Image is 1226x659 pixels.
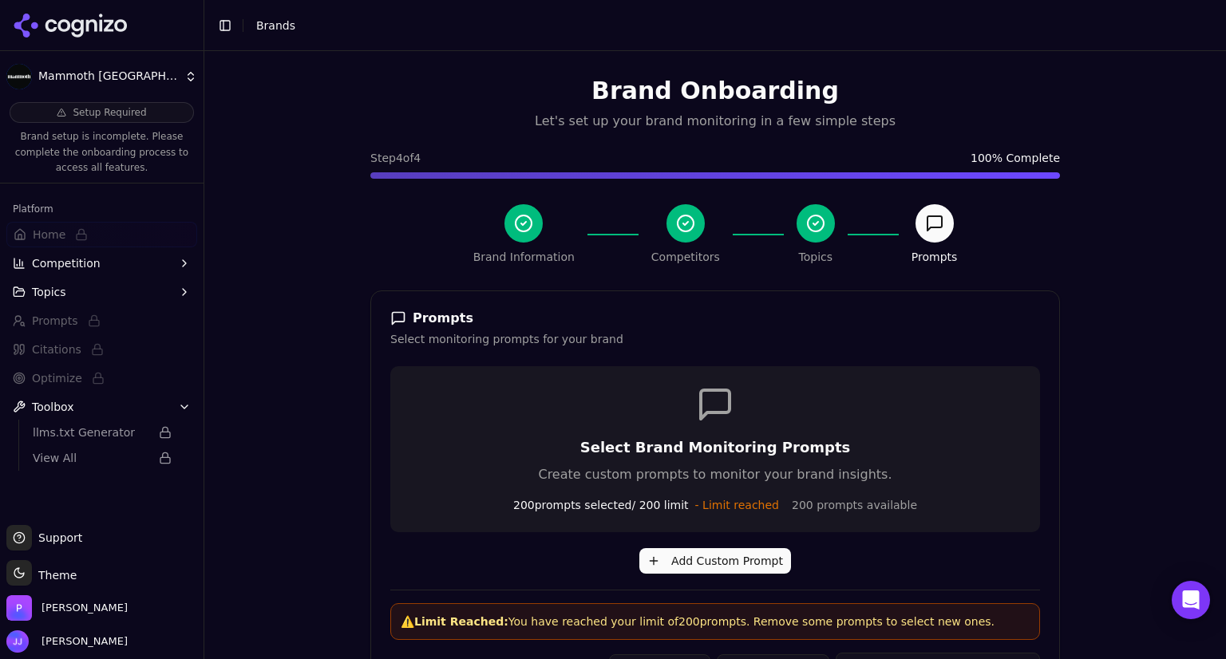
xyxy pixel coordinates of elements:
span: llms.txt Generator [33,424,149,440]
span: - Limit reached [695,499,779,511]
nav: breadcrumb [256,18,295,34]
p: ⚠️ You have reached your limit of 200 prompts. Remove some prompts to select new ones. [401,614,1030,629]
img: Jen Jones [6,630,29,653]
div: Brand Information [473,249,575,265]
span: Competition [32,255,101,271]
span: Mammoth [GEOGRAPHIC_DATA] [38,69,178,84]
span: Brands [256,19,295,32]
p: Create custom prompts to monitor your brand insights. [409,465,1021,484]
span: Support [32,530,82,546]
p: Brand setup is incomplete. Please complete the onboarding process to access all features. [10,129,194,176]
span: 200 prompts selected / 200 limit [513,497,779,513]
span: Citations [32,341,81,357]
img: Mammoth NY [6,64,32,89]
span: Theme [32,569,77,582]
span: 200 prompts available [792,497,917,513]
img: Perrill [6,595,32,621]
span: View All [33,450,149,466]
div: Prompts [390,310,1040,326]
span: Prompts [32,313,78,329]
p: Let's set up your brand monitoring in a few simple steps [370,112,1060,131]
h3: Select Brand Monitoring Prompts [409,436,1021,459]
span: [PERSON_NAME] [35,634,128,649]
button: Toolbox [6,394,197,420]
div: Prompts [912,249,958,265]
div: Platform [6,196,197,222]
strong: Limit Reached: [414,615,508,628]
span: 100 % Complete [971,150,1060,166]
button: Topics [6,279,197,305]
div: Open Intercom Messenger [1172,581,1210,619]
span: Setup Required [73,106,146,119]
div: Topics [799,249,833,265]
button: Add Custom Prompt [639,548,791,574]
div: Select monitoring prompts for your brand [390,331,1040,347]
span: Home [33,227,65,243]
span: Topics [32,284,66,300]
span: Step 4 of 4 [370,150,421,166]
button: Open organization switcher [6,595,128,621]
button: Open user button [6,630,128,653]
div: Competitors [651,249,720,265]
span: Toolbox [32,399,74,415]
span: Optimize [32,370,82,386]
button: Competition [6,251,197,276]
span: Perrill [42,601,128,615]
h1: Brand Onboarding [370,77,1060,105]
